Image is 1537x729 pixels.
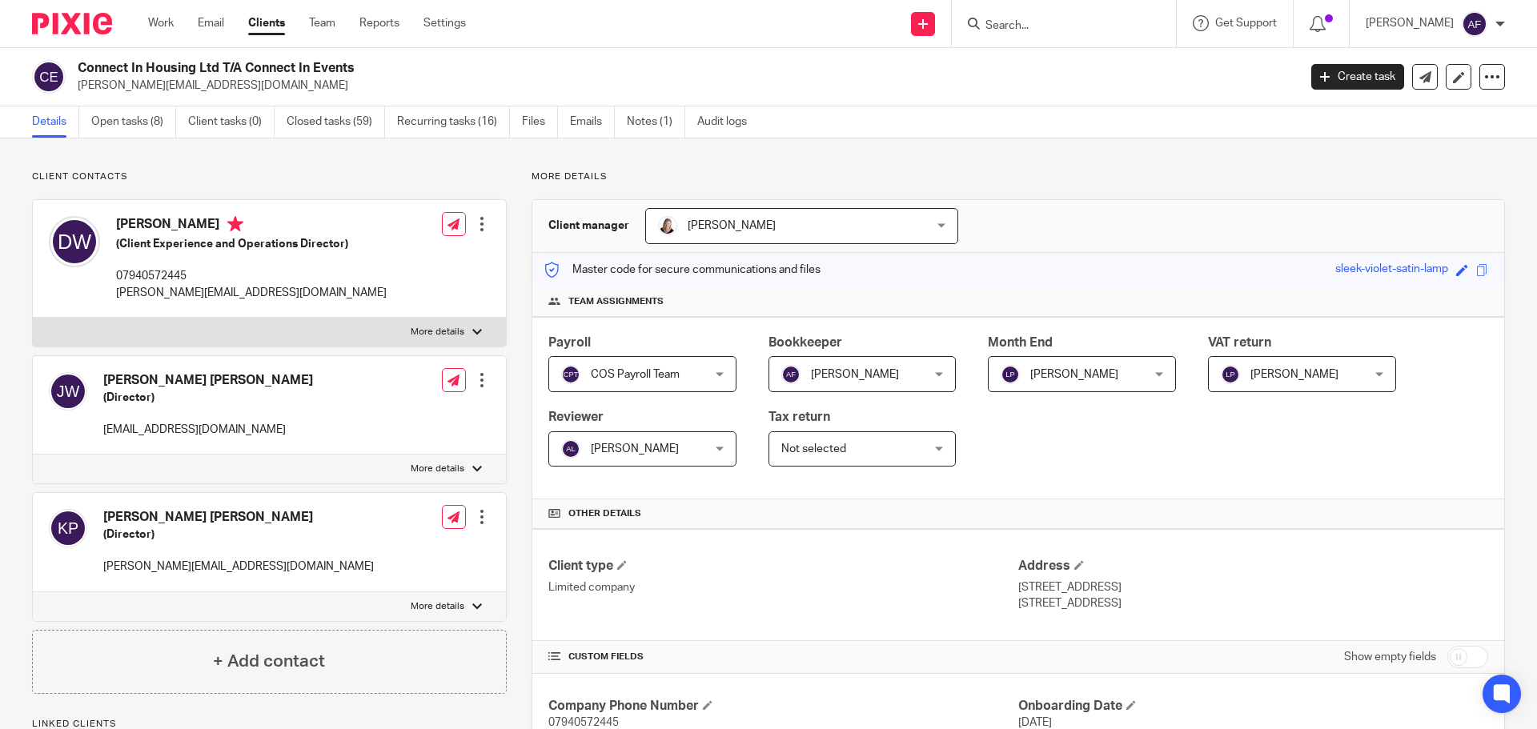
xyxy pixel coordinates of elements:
img: svg%3E [32,60,66,94]
p: [STREET_ADDRESS] [1018,595,1488,611]
h5: (Client Experience and Operations Director) [116,236,387,252]
h5: (Director) [103,527,374,543]
span: VAT return [1208,336,1271,349]
h4: + Add contact [213,649,325,674]
a: Email [198,15,224,31]
span: Month End [988,336,1053,349]
p: Limited company [548,579,1018,595]
a: Team [309,15,335,31]
p: [EMAIL_ADDRESS][DOMAIN_NAME] [103,422,313,438]
h4: CUSTOM FIELDS [548,651,1018,663]
h5: (Director) [103,390,313,406]
img: svg%3E [1221,365,1240,384]
span: Not selected [781,443,846,455]
img: Pixie [32,13,112,34]
span: Reviewer [548,411,604,423]
h4: Client type [548,558,1018,575]
img: svg%3E [781,365,801,384]
h4: Onboarding Date [1018,698,1488,715]
span: [PERSON_NAME] [811,369,899,380]
span: [PERSON_NAME] [1030,369,1118,380]
img: svg%3E [49,372,87,411]
p: [PERSON_NAME][EMAIL_ADDRESS][DOMAIN_NAME] [78,78,1287,94]
a: Emails [570,106,615,138]
img: svg%3E [1001,365,1020,384]
label: Show empty fields [1344,649,1436,665]
span: Tax return [768,411,830,423]
span: 07940572445 [548,717,619,728]
a: Work [148,15,174,31]
h4: [PERSON_NAME] [PERSON_NAME] [103,509,374,526]
a: Details [32,106,79,138]
span: Payroll [548,336,591,349]
a: Create task [1311,64,1404,90]
input: Search [984,19,1128,34]
img: svg%3E [49,509,87,547]
img: svg%3E [1462,11,1487,37]
i: Primary [227,216,243,232]
a: Reports [359,15,399,31]
span: Other details [568,507,641,520]
span: [PERSON_NAME] [591,443,679,455]
span: [PERSON_NAME] [688,220,776,231]
p: More details [532,170,1505,183]
div: sleek-violet-satin-lamp [1335,261,1448,279]
h4: [PERSON_NAME] [116,216,387,236]
p: More details [411,463,464,475]
h3: Client manager [548,218,629,234]
h4: [PERSON_NAME] [PERSON_NAME] [103,372,313,389]
p: More details [411,326,464,338]
span: Get Support [1215,18,1277,29]
h4: Company Phone Number [548,698,1018,715]
span: [DATE] [1018,717,1052,728]
h4: Address [1018,558,1488,575]
a: Recurring tasks (16) [397,106,510,138]
a: Audit logs [697,106,759,138]
h2: Connect In Housing Ltd T/A Connect In Events [78,60,1045,77]
a: Settings [423,15,466,31]
span: COS Payroll Team [591,369,680,380]
a: Closed tasks (59) [287,106,385,138]
span: Bookkeeper [768,336,842,349]
img: K%20Garrattley%20headshot%20black%20top%20cropped.jpg [658,216,677,235]
img: svg%3E [561,439,580,459]
a: Notes (1) [627,106,685,138]
p: [STREET_ADDRESS] [1018,579,1488,595]
p: Master code for secure communications and files [544,262,821,278]
span: [PERSON_NAME] [1250,369,1338,380]
p: [PERSON_NAME][EMAIL_ADDRESS][DOMAIN_NAME] [103,559,374,575]
p: Client contacts [32,170,507,183]
span: Team assignments [568,295,664,308]
a: Open tasks (8) [91,106,176,138]
p: [PERSON_NAME][EMAIL_ADDRESS][DOMAIN_NAME] [116,285,387,301]
p: More details [411,600,464,613]
p: [PERSON_NAME] [1366,15,1454,31]
a: Client tasks (0) [188,106,275,138]
img: svg%3E [561,365,580,384]
img: svg%3E [49,216,100,267]
a: Files [522,106,558,138]
p: 07940572445 [116,268,387,284]
a: Clients [248,15,285,31]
